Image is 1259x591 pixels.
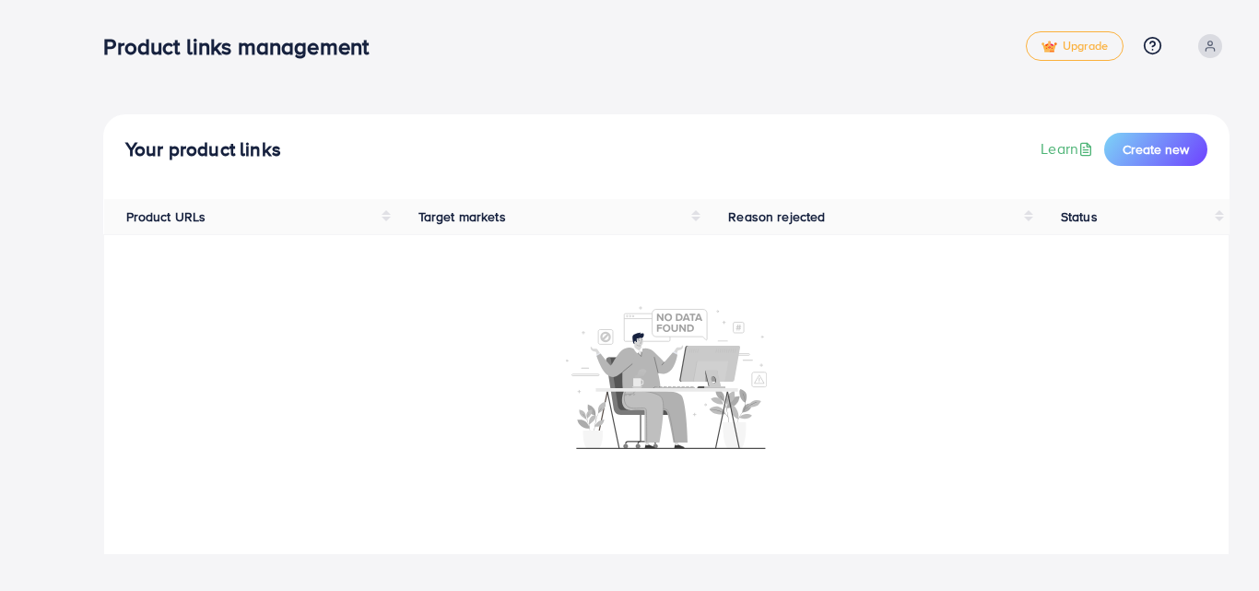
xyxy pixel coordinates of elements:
button: Create new [1104,133,1207,166]
h3: Product links management [103,33,383,60]
img: tick [1041,41,1057,53]
span: Create new [1123,140,1189,159]
span: Product URLs [126,207,206,226]
span: Target markets [418,207,506,226]
span: Reason rejected [728,207,825,226]
a: tickUpgrade [1026,31,1124,61]
span: Upgrade [1041,40,1108,53]
h4: Your product links [125,138,281,161]
img: No account [566,304,767,449]
span: Status [1061,207,1098,226]
a: Learn [1041,138,1097,160]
